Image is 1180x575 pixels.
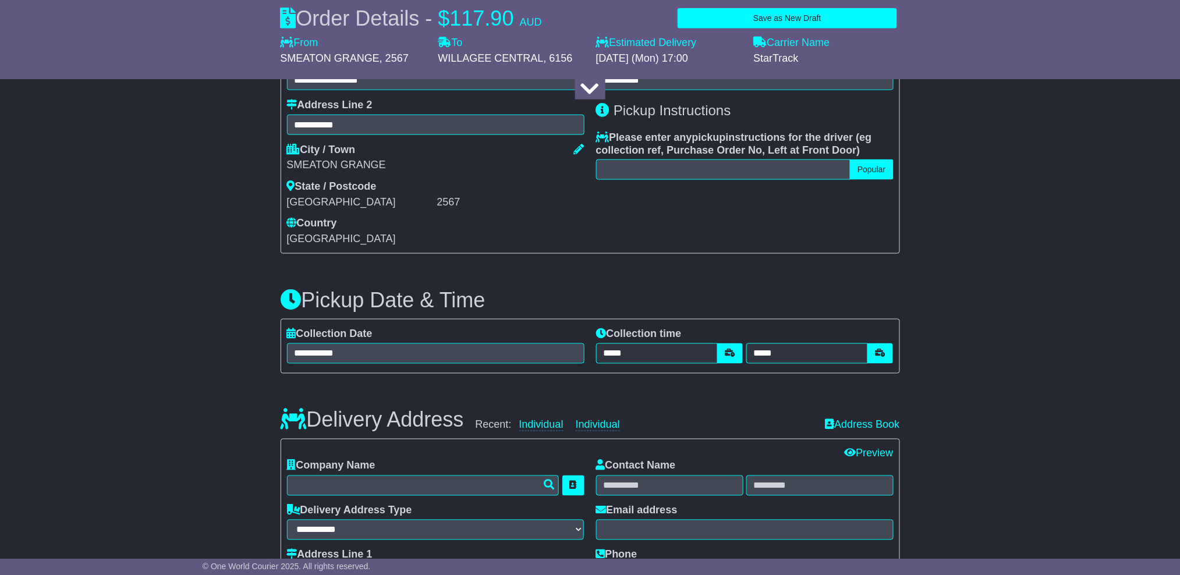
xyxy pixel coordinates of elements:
[287,99,373,112] label: Address Line 2
[287,196,434,209] div: [GEOGRAPHIC_DATA]
[678,8,896,29] button: Save as New Draft
[519,419,564,431] a: Individual
[476,419,814,432] div: Recent:
[596,505,678,517] label: Email address
[596,132,894,157] label: Please enter any instructions for the driver ( )
[596,328,682,340] label: Collection time
[281,37,318,49] label: From
[576,419,620,431] a: Individual
[596,549,637,562] label: Phone
[596,460,676,473] label: Contact Name
[844,448,893,459] a: Preview
[596,132,872,156] span: eg collection ref, Purchase Order No, Left at Front Door
[380,52,409,64] span: , 2567
[596,37,742,49] label: Estimated Delivery
[287,505,412,517] label: Delivery Address Type
[287,144,356,157] label: City / Town
[614,102,731,118] span: Pickup Instructions
[754,37,830,49] label: Carrier Name
[287,549,373,562] label: Address Line 1
[754,52,900,65] div: StarTrack
[596,52,742,65] div: [DATE] (Mon) 17:00
[850,159,893,180] button: Popular
[287,159,584,172] div: SMEATON GRANGE
[520,16,542,28] span: AUD
[287,460,375,473] label: Company Name
[203,562,371,571] span: © One World Courier 2025. All rights reserved.
[438,52,544,64] span: WILLAGEE CENTRAL
[450,6,514,30] span: 117.90
[438,6,450,30] span: $
[281,6,542,31] div: Order Details -
[281,52,380,64] span: SMEATON GRANGE
[437,196,584,209] div: 2567
[544,52,573,64] span: , 6156
[287,217,337,230] label: Country
[287,328,373,340] label: Collection Date
[692,132,726,143] span: pickup
[438,37,463,49] label: To
[281,409,464,432] h3: Delivery Address
[287,180,377,193] label: State / Postcode
[281,289,900,312] h3: Pickup Date & Time
[825,419,899,431] a: Address Book
[287,233,396,244] span: [GEOGRAPHIC_DATA]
